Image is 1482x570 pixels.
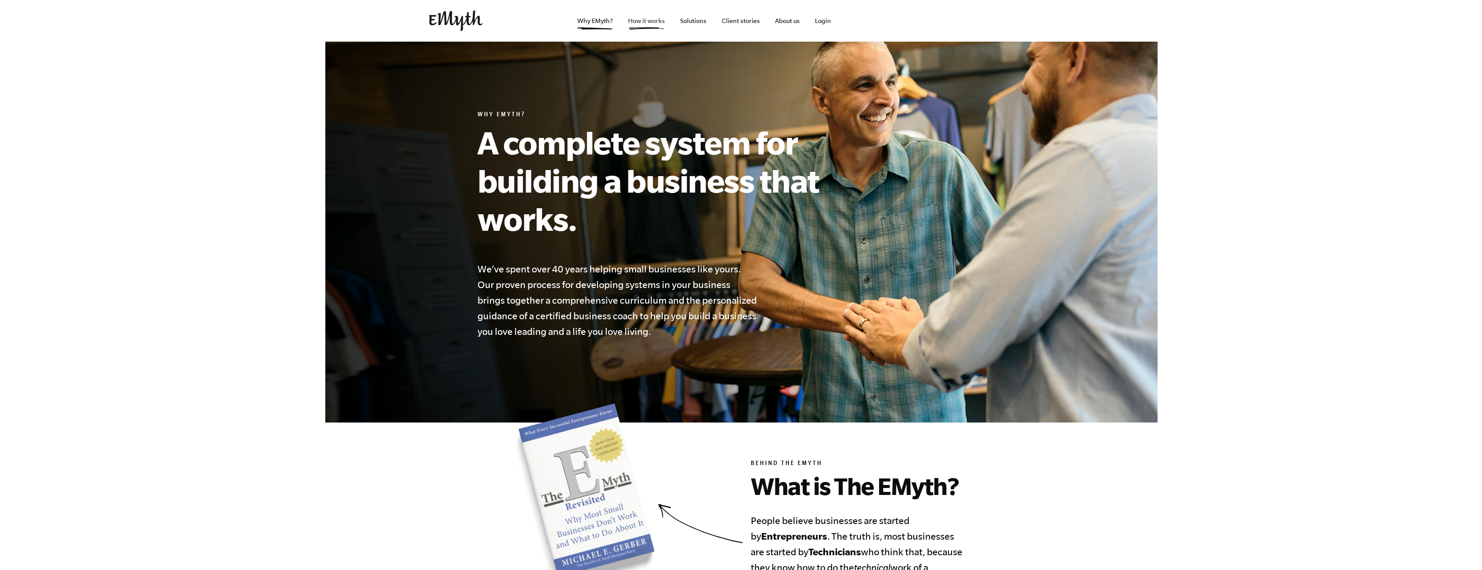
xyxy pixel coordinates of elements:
h4: We’ve spent over 40 years helping small businesses like yours. Our proven process for developing ... [478,261,759,339]
iframe: Embedded CTA [962,11,1053,30]
img: EMyth [429,10,483,31]
iframe: Embedded CTA [867,11,958,30]
iframe: Chat Widget [1439,528,1482,570]
b: Entrepreneurs [761,531,827,541]
h6: Why EMyth? [478,111,859,120]
b: Technicians [808,546,861,557]
h2: What is The EMyth? [751,472,962,500]
h6: Behind the EMyth [751,460,962,468]
h1: A complete system for building a business that works. [478,123,859,238]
